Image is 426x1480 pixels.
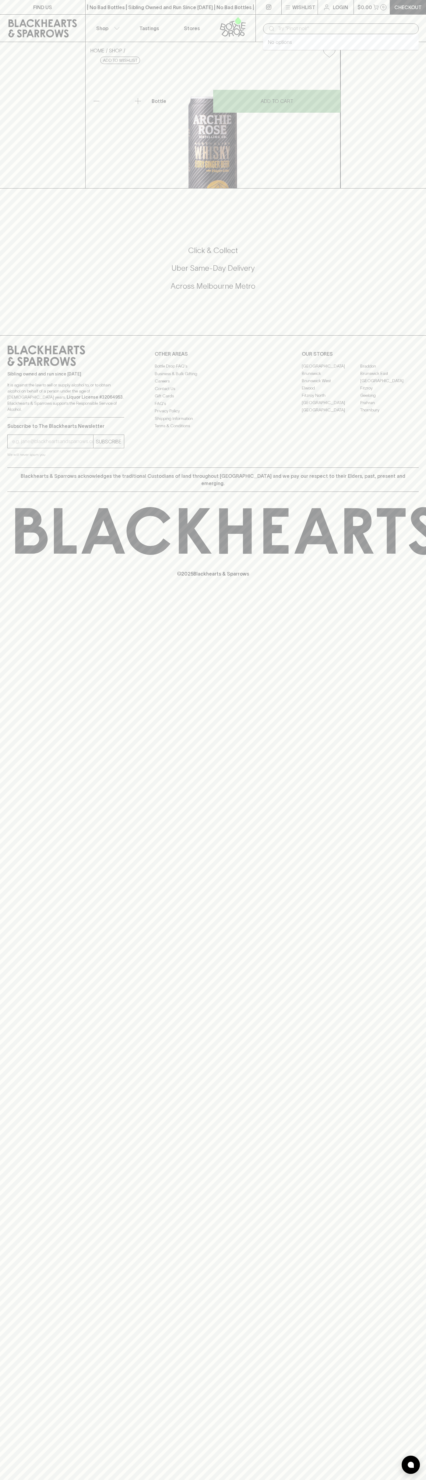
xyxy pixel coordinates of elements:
p: Checkout [394,4,422,11]
a: Careers [155,378,272,385]
button: Add to wishlist [321,44,338,60]
a: Prahran [360,399,419,406]
a: Privacy Policy [155,407,272,415]
a: [GEOGRAPHIC_DATA] [360,377,419,384]
a: FAQ's [155,400,272,407]
div: Bottle [149,95,213,107]
p: OUR STORES [302,350,419,358]
p: Tastings [139,25,159,32]
img: bubble-icon [408,1462,414,1468]
p: SUBSCRIBE [96,438,121,445]
img: 35249.png [86,62,340,188]
h5: Uber Same-Day Delivery [7,263,419,273]
a: Geelong [360,392,419,399]
a: Business & Bulk Gifting [155,370,272,377]
input: Try "Pinot noir" [278,24,414,33]
p: Blackhearts & Sparrows acknowledges the traditional Custodians of land throughout [GEOGRAPHIC_DAT... [12,472,414,487]
a: Thornbury [360,406,419,414]
p: Shop [96,25,108,32]
a: Gift Cards [155,393,272,400]
a: Brunswick West [302,377,360,384]
a: Shipping Information [155,415,272,422]
p: Wishlist [292,4,315,11]
a: [GEOGRAPHIC_DATA] [302,406,360,414]
p: OTHER AREAS [155,350,272,358]
h5: Across Melbourne Metro [7,281,419,291]
a: Bottle Drop FAQ's [155,363,272,370]
button: ADD TO CART [213,90,340,113]
p: FIND US [33,4,52,11]
a: Contact Us [155,385,272,392]
input: e.g. jane@blackheartsandsparrows.com.au [12,437,93,446]
a: [GEOGRAPHIC_DATA] [302,399,360,406]
p: $0.00 [357,4,372,11]
p: ADD TO CART [261,97,293,105]
a: Stores [171,15,213,42]
button: Add to wishlist [100,57,140,64]
strong: Liquor License #32064953 [67,395,123,400]
a: HOME [90,48,104,53]
button: Shop [86,15,128,42]
p: Subscribe to The Blackhearts Newsletter [7,422,124,430]
div: No options [263,34,419,50]
p: Login [333,4,348,11]
a: Braddon [360,362,419,370]
a: Brunswick [302,370,360,377]
a: [GEOGRAPHIC_DATA] [302,362,360,370]
a: Tastings [128,15,171,42]
a: Brunswick East [360,370,419,377]
a: Fitzroy [360,384,419,392]
a: SHOP [109,48,122,53]
p: Stores [184,25,200,32]
p: Bottle [152,97,166,105]
p: 0 [382,5,385,9]
p: It is against the law to sell or supply alcohol to, or to obtain alcohol on behalf of a person un... [7,382,124,412]
button: SUBSCRIBE [93,435,124,448]
a: Terms & Conditions [155,422,272,430]
p: We will never spam you [7,452,124,458]
a: Elwood [302,384,360,392]
h5: Click & Collect [7,245,419,255]
a: Fitzroy North [302,392,360,399]
p: Sibling owned and run since [DATE] [7,371,124,377]
div: Call to action block [7,221,419,323]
